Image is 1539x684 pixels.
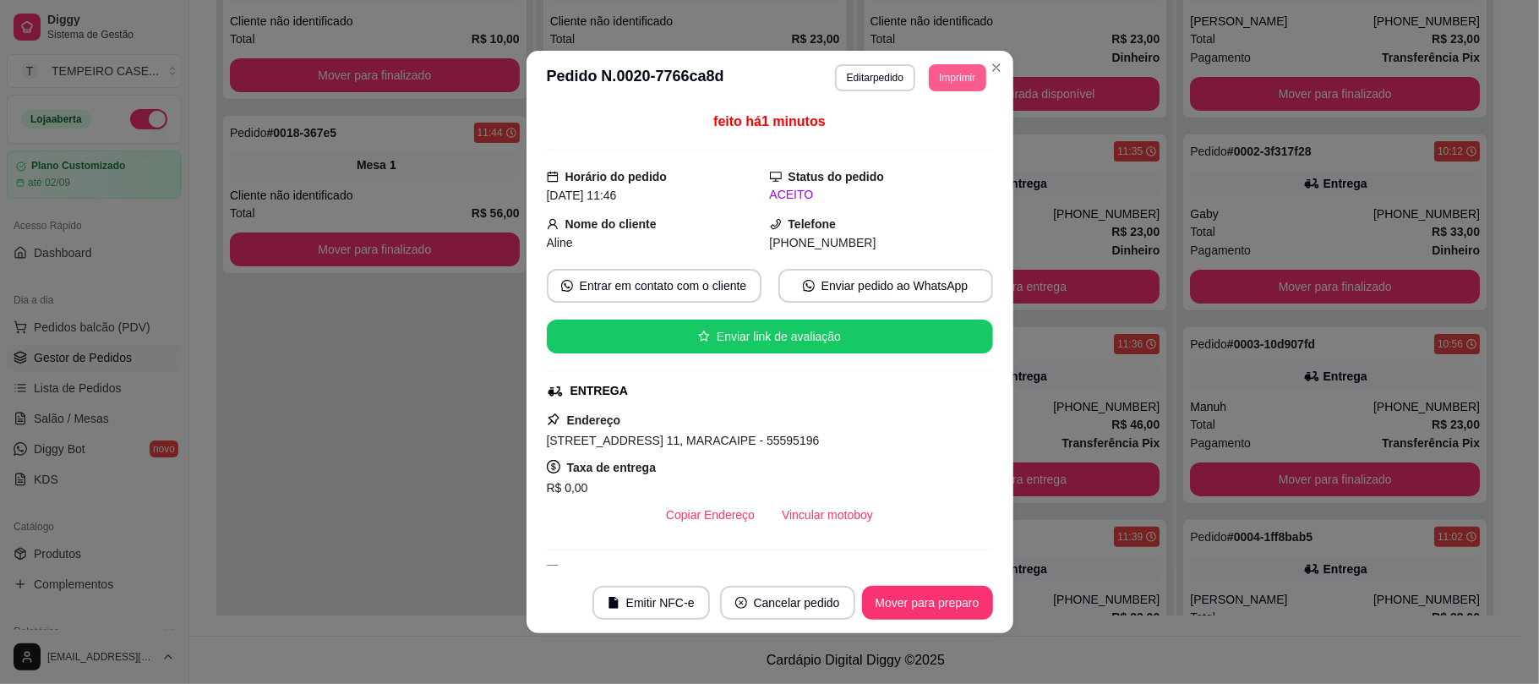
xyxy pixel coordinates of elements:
[770,171,782,183] span: desktop
[547,413,560,426] span: pushpin
[547,64,724,91] h3: Pedido N. 0020-7766ca8d
[547,564,559,576] span: credit-card
[547,460,560,473] span: dollar
[547,236,573,249] span: Aline
[547,481,588,495] span: R$ 0,00
[698,331,710,342] span: star
[803,280,815,292] span: whats-app
[652,498,768,532] button: Copiar Endereço
[713,114,825,129] span: feito há 1 minutos
[862,586,993,620] button: Mover para preparo
[720,586,855,620] button: close-circleCancelar pedido
[770,186,993,204] div: ACEITO
[778,269,993,303] button: whats-appEnviar pedido ao WhatsApp
[770,236,876,249] span: [PHONE_NUMBER]
[608,597,619,609] span: file
[592,586,710,620] button: fileEmitir NFC-e
[567,461,657,474] strong: Taxa de entrega
[929,64,985,91] button: Imprimir
[565,170,668,183] strong: Horário do pedido
[567,413,621,427] strong: Endereço
[565,563,629,577] strong: Pagamento
[547,320,993,353] button: starEnviar link de avaliação
[789,217,837,231] strong: Telefone
[547,269,761,303] button: whats-appEntrar em contato com o cliente
[770,218,782,230] span: phone
[547,218,559,230] span: user
[547,189,617,202] span: [DATE] 11:46
[983,54,1010,81] button: Close
[547,434,820,447] span: [STREET_ADDRESS] 11, MARACAIPE - 55595196
[768,498,887,532] button: Vincular motoboy
[547,171,559,183] span: calendar
[789,170,885,183] strong: Status do pedido
[735,597,747,609] span: close-circle
[835,64,915,91] button: Editarpedido
[561,280,573,292] span: whats-app
[570,382,628,400] div: ENTREGA
[565,217,657,231] strong: Nome do cliente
